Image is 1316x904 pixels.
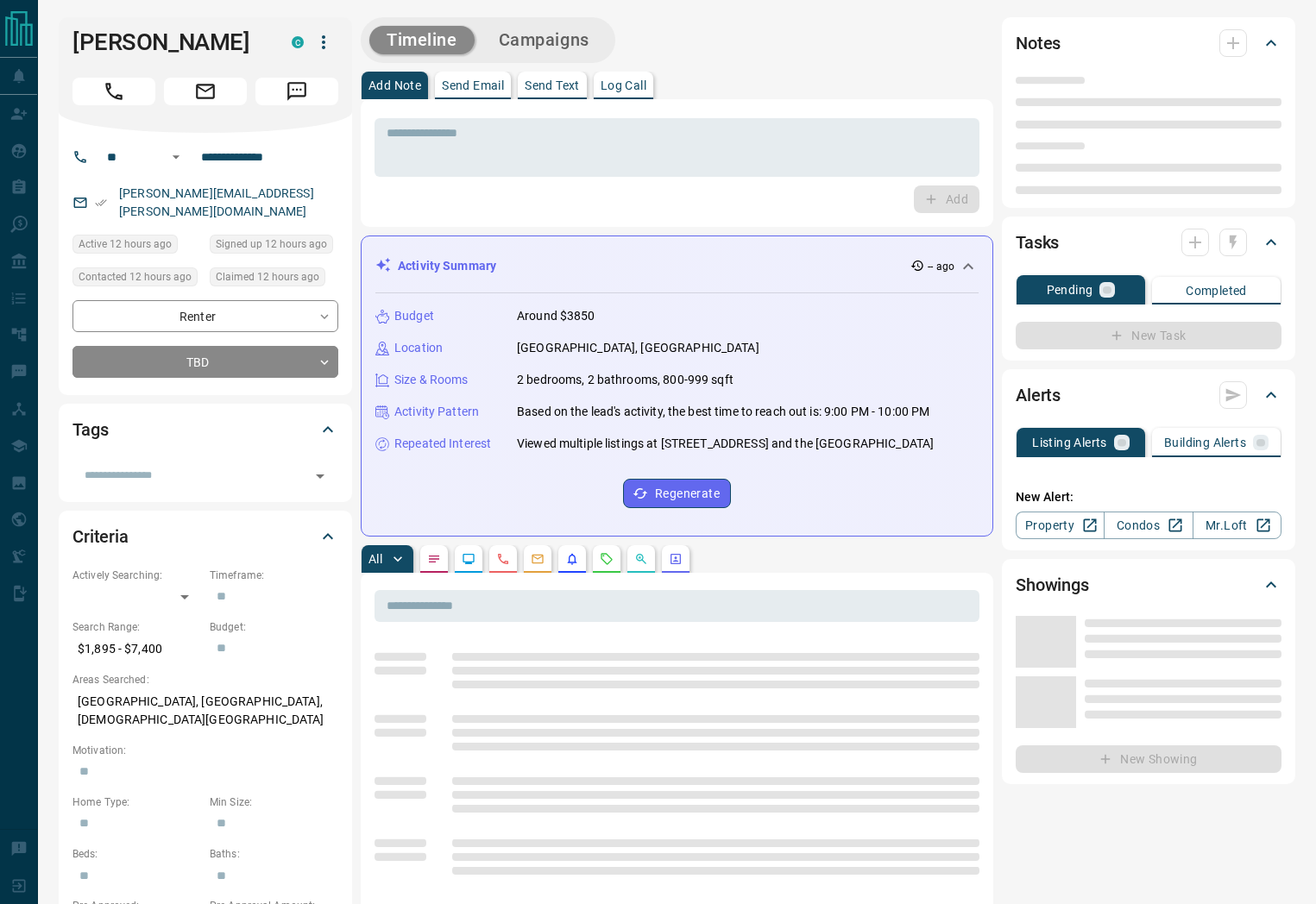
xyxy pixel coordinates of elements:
[72,523,129,550] h2: Criteria
[1016,571,1089,599] h2: Showings
[368,79,421,91] p: Add Note
[79,268,192,286] span: Contacted 12 hours ago
[601,79,646,91] p: Log Call
[482,26,607,54] button: Campaigns
[623,479,731,508] button: Regenerate
[1016,22,1281,64] div: Notes
[1032,436,1107,449] p: Listing Alerts
[1104,512,1193,539] a: Condos
[375,250,979,282] div: Activity Summary-- ago
[72,794,201,810] p: Home Type:
[394,435,491,453] p: Repeated Interest
[210,794,338,810] p: Min Size:
[72,28,266,56] h1: [PERSON_NAME]
[72,416,108,443] h2: Tags
[72,672,338,687] p: Areas Searched:
[210,846,338,862] p: Baths:
[462,552,475,566] svg: Lead Browsing Activity
[72,619,201,635] p: Search Range:
[442,79,504,91] p: Send Email
[1016,512,1105,539] a: Property
[394,339,443,357] p: Location
[95,197,107,209] svg: Email Verified
[600,552,614,566] svg: Requests
[1016,222,1281,263] div: Tasks
[517,371,734,389] p: 2 bedrooms, 2 bathrooms, 800-999 sqft
[72,743,338,758] p: Motivation:
[210,235,338,259] div: Sun Sep 14 2025
[72,846,201,862] p: Beds:
[1016,564,1281,606] div: Showings
[1016,229,1059,256] h2: Tasks
[634,552,648,566] svg: Opportunities
[72,78,155,105] span: Call
[210,568,338,583] p: Timeframe:
[72,516,338,557] div: Criteria
[1164,436,1246,449] p: Building Alerts
[210,267,338,292] div: Sun Sep 14 2025
[369,26,475,54] button: Timeline
[517,339,759,357] p: [GEOGRAPHIC_DATA], [GEOGRAPHIC_DATA]
[72,235,201,259] div: Sun Sep 14 2025
[531,552,545,566] svg: Emails
[496,552,510,566] svg: Calls
[517,307,595,325] p: Around $3850
[398,257,496,275] p: Activity Summary
[427,552,441,566] svg: Notes
[1016,488,1281,506] p: New Alert:
[928,259,954,274] p: -- ago
[79,235,172,253] span: Active 12 hours ago
[255,78,338,105] span: Message
[394,307,434,325] p: Budget
[394,403,479,421] p: Activity Pattern
[72,267,201,292] div: Sun Sep 14 2025
[216,235,327,253] span: Signed up 12 hours ago
[308,464,332,488] button: Open
[166,147,186,167] button: Open
[216,268,319,286] span: Claimed 12 hours ago
[72,346,338,378] div: TBD
[1047,284,1093,296] p: Pending
[1193,512,1281,539] a: Mr.Loft
[525,79,580,91] p: Send Text
[210,619,338,635] p: Budget:
[72,409,338,450] div: Tags
[164,78,247,105] span: Email
[72,635,201,663] p: $1,895 - $7,400
[72,300,338,332] div: Renter
[1186,285,1247,297] p: Completed
[1016,29,1061,57] h2: Notes
[517,435,934,453] p: Viewed multiple listings at [STREET_ADDRESS] and the [GEOGRAPHIC_DATA]
[517,403,929,421] p: Based on the lead's activity, the best time to reach out is: 9:00 PM - 10:00 PM
[1016,374,1281,416] div: Alerts
[565,552,579,566] svg: Listing Alerts
[292,36,304,48] div: condos.ca
[72,568,201,583] p: Actively Searching:
[119,186,314,218] a: [PERSON_NAME][EMAIL_ADDRESS][PERSON_NAME][DOMAIN_NAME]
[72,687,338,734] p: [GEOGRAPHIC_DATA], [GEOGRAPHIC_DATA], [DEMOGRAPHIC_DATA][GEOGRAPHIC_DATA]
[368,553,382,565] p: All
[669,552,683,566] svg: Agent Actions
[394,371,469,389] p: Size & Rooms
[1016,381,1061,409] h2: Alerts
